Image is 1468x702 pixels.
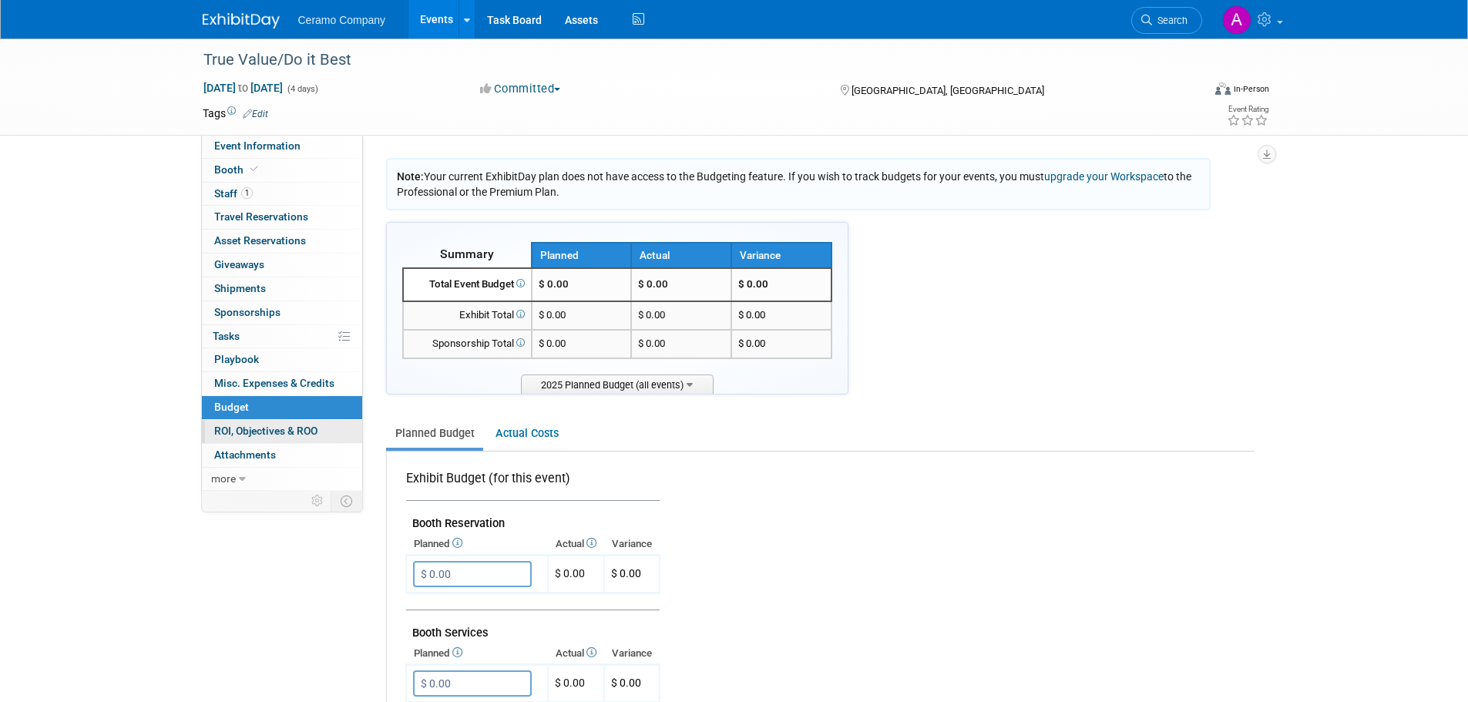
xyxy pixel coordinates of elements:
[604,643,660,664] th: Variance
[539,338,566,349] span: $ 0.00
[202,444,362,467] a: Attachments
[298,14,386,26] span: Ceramo Company
[738,338,765,349] span: $ 0.00
[214,425,317,437] span: ROI, Objectives & ROO
[1233,83,1269,95] div: In-Person
[631,243,731,268] th: Actual
[410,308,525,323] div: Exhibit Total
[331,491,362,511] td: Toggle Event Tabs
[214,401,249,413] span: Budget
[214,282,266,294] span: Shipments
[214,353,259,365] span: Playbook
[410,337,525,351] div: Sponsorship Total
[539,278,569,290] span: $ 0.00
[214,377,334,389] span: Misc. Expenses & Credits
[202,348,362,371] a: Playbook
[1044,170,1164,183] a: upgrade your Workspace
[202,420,362,443] a: ROI, Objectives & ROO
[214,306,280,318] span: Sponsorships
[548,643,604,664] th: Actual
[1227,106,1268,113] div: Event Rating
[202,301,362,324] a: Sponsorships
[386,419,483,448] a: Planned Budget
[214,163,261,176] span: Booth
[202,135,362,158] a: Event Information
[286,84,318,94] span: (4 days)
[1152,15,1188,26] span: Search
[214,448,276,461] span: Attachments
[1131,7,1202,34] a: Search
[410,277,525,292] div: Total Event Budget
[397,170,1191,198] span: Your current ExhibitDay plan does not have access to the Budgeting feature. If you wish to track ...
[406,533,548,555] th: Planned
[1215,82,1231,95] img: Format-Inperson.png
[1222,5,1251,35] img: Ayesha Begum
[214,258,264,270] span: Giveaways
[521,375,714,394] span: 2025 Planned Budget (all events)
[304,491,331,511] td: Personalize Event Tab Strip
[852,85,1044,96] span: [GEOGRAPHIC_DATA], [GEOGRAPHIC_DATA]
[202,396,362,419] a: Budget
[397,170,424,183] span: Note:
[539,309,566,321] span: $ 0.00
[202,183,362,206] a: Staff1
[440,247,494,261] span: Summary
[406,610,660,643] td: Booth Services
[202,254,362,277] a: Giveaways
[214,234,306,247] span: Asset Reservations
[214,187,253,200] span: Staff
[202,468,362,491] a: more
[611,677,641,689] span: $ 0.00
[203,13,280,29] img: ExhibitDay
[611,567,641,579] span: $ 0.00
[532,243,632,268] th: Planned
[202,372,362,395] a: Misc. Expenses & Credits
[211,472,236,485] span: more
[631,268,731,301] td: $ 0.00
[243,109,268,119] a: Edit
[486,419,567,448] a: Actual Costs
[198,46,1179,74] div: True Value/Do it Best
[202,325,362,348] a: Tasks
[214,210,308,223] span: Travel Reservations
[631,330,731,358] td: $ 0.00
[406,470,653,495] div: Exhibit Budget (for this event)
[202,159,362,182] a: Booth
[406,501,660,534] td: Booth Reservation
[202,277,362,301] a: Shipments
[202,206,362,229] a: Travel Reservations
[214,139,301,152] span: Event Information
[213,330,240,342] span: Tasks
[202,230,362,253] a: Asset Reservations
[250,165,258,173] i: Booth reservation complete
[738,309,765,321] span: $ 0.00
[236,82,250,94] span: to
[406,643,548,664] th: Planned
[1111,80,1270,103] div: Event Format
[203,81,284,95] span: [DATE] [DATE]
[731,243,831,268] th: Variance
[475,81,566,97] button: Committed
[548,533,604,555] th: Actual
[555,567,585,579] span: $ 0.00
[604,533,660,555] th: Variance
[203,106,268,121] td: Tags
[738,278,768,290] span: $ 0.00
[631,301,731,330] td: $ 0.00
[241,187,253,199] span: 1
